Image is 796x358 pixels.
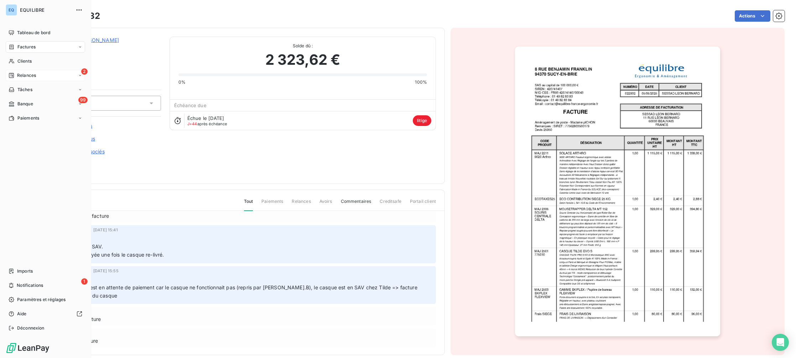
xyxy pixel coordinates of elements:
[178,43,427,49] span: Solde dû :
[6,294,85,305] a: Paramètres et réglages
[17,30,50,36] span: Tableau de bord
[6,265,85,277] a: Imports
[47,284,419,299] span: 07/07 : la facture est en attente de paiement car le casque ne fonctionnait pas (repris par [PERS...
[6,342,50,354] img: Logo LeanPay
[17,101,33,107] span: Banque
[6,41,85,53] a: Factures
[772,334,789,351] div: Open Intercom Messenger
[187,121,197,126] span: J+44
[415,79,427,85] span: 100%
[17,296,66,303] span: Paramètres et réglages
[515,47,720,336] img: invoice_thumbnail
[47,243,164,258] span: Litige : Casque en SAV. La facture sera payée une fois le casque re-livré.
[93,269,119,273] span: [DATE] 15:55
[6,84,85,95] a: Tâches
[244,198,253,211] span: Tout
[6,98,85,110] a: 99Banque
[292,198,311,210] span: Relances
[81,278,88,285] span: 1
[20,7,71,13] span: EQUILIBRE
[17,44,36,50] span: Factures
[174,102,207,108] span: Échéance due
[187,115,224,121] span: Échue le [DATE]
[93,228,118,232] span: [DATE] 15:41
[380,198,401,210] span: Creditsafe
[17,268,33,274] span: Imports
[6,56,85,67] a: Clients
[17,311,27,317] span: Aide
[17,86,32,93] span: Tâches
[78,97,88,103] span: 99
[178,79,186,85] span: 0%
[413,115,431,126] span: litige
[6,4,17,16] div: EQ
[17,115,39,121] span: Paiements
[6,70,85,81] a: 2Relances
[6,112,85,124] a: Paiements
[265,49,340,70] span: 2 323,62 €
[17,282,43,289] span: Notifications
[17,325,45,331] span: Déconnexion
[17,72,36,79] span: Relances
[6,27,85,38] a: Tableau de bord
[81,68,88,75] span: 2
[17,58,32,64] span: Clients
[341,198,371,210] span: Commentaires
[187,122,227,126] span: après échéance
[735,10,770,22] button: Actions
[261,198,283,210] span: Paiements
[410,198,436,210] span: Portail client
[6,308,85,320] a: Aide
[319,198,332,210] span: Avoirs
